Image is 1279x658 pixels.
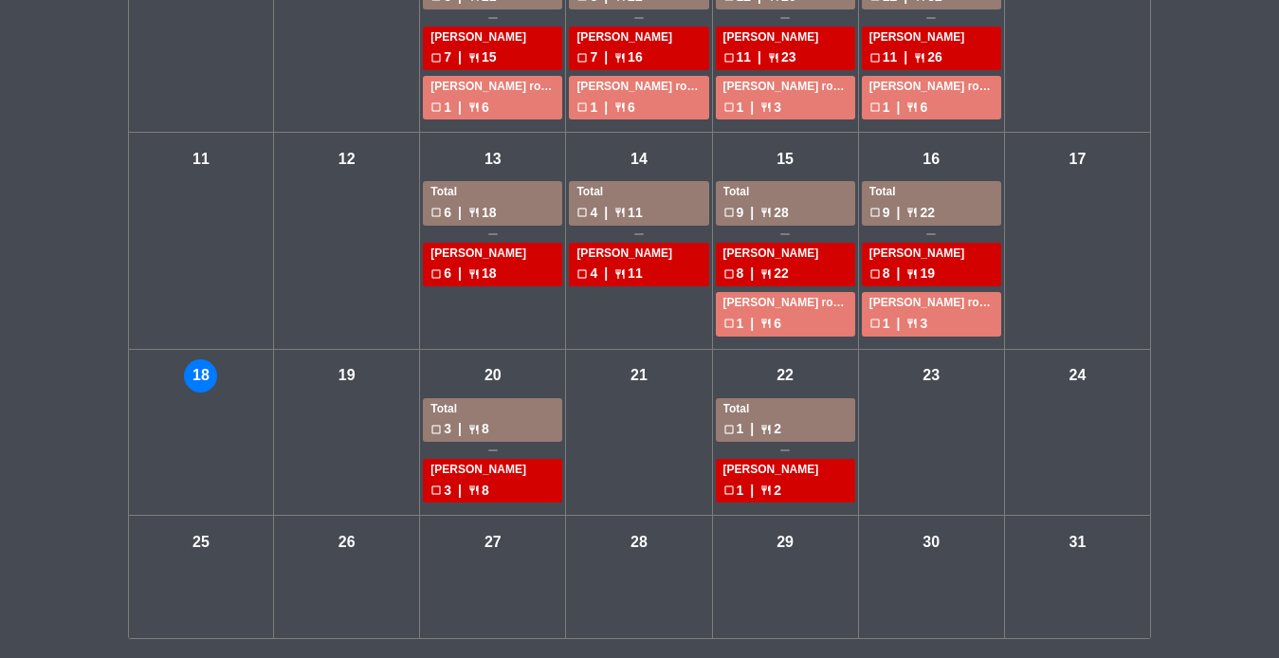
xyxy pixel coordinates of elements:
[723,461,848,480] div: [PERSON_NAME]
[723,313,848,335] div: 1 6
[430,268,442,280] span: check_box_outline_blank
[723,245,848,264] div: [PERSON_NAME]
[604,263,608,284] span: |
[869,97,994,119] div: 1 6
[604,97,608,119] span: |
[869,207,881,218] span: check_box_outline_blank
[869,78,994,97] div: [PERSON_NAME] room
[869,268,881,280] span: check_box_outline_blank
[614,207,626,218] span: restaurant
[614,101,626,113] span: restaurant
[723,28,848,47] div: [PERSON_NAME]
[869,245,994,264] div: [PERSON_NAME]
[769,142,802,175] div: 15
[476,142,509,175] div: 13
[576,46,701,68] div: 7 16
[750,480,754,502] span: |
[869,263,994,284] div: 8 19
[750,263,754,284] span: |
[869,294,994,313] div: [PERSON_NAME] room
[750,97,754,119] span: |
[330,142,363,175] div: 12
[869,318,881,329] span: check_box_outline_blank
[430,97,555,119] div: 1 6
[723,318,735,329] span: check_box_outline_blank
[430,480,555,502] div: 3 8
[430,78,555,97] div: [PERSON_NAME] room
[430,202,555,224] div: 6 18
[430,183,555,202] div: Total
[723,424,735,435] span: check_box_outline_blank
[468,101,480,113] span: restaurant
[458,97,462,119] span: |
[869,28,994,47] div: [PERSON_NAME]
[723,78,848,97] div: [PERSON_NAME] room
[468,424,480,435] span: restaurant
[604,46,608,68] span: |
[906,318,918,329] span: restaurant
[576,207,588,218] span: check_box_outline_blank
[576,202,701,224] div: 4 11
[723,97,848,119] div: 1 3
[869,202,994,224] div: 9 22
[723,294,848,313] div: [PERSON_NAME] room
[458,263,462,284] span: |
[906,207,918,218] span: restaurant
[468,484,480,496] span: restaurant
[614,52,626,64] span: restaurant
[760,318,772,329] span: restaurant
[914,52,925,64] span: restaurant
[723,202,848,224] div: 9 28
[1061,359,1094,393] div: 24
[723,52,735,64] span: check_box_outline_blank
[576,101,588,113] span: check_box_outline_blank
[576,52,588,64] span: check_box_outline_blank
[760,424,772,435] span: restaurant
[430,101,442,113] span: check_box_outline_blank
[723,400,848,419] div: Total
[896,313,900,335] span: |
[915,142,948,175] div: 16
[769,359,802,393] div: 22
[723,418,848,440] div: 1 2
[915,359,948,393] div: 23
[896,263,900,284] span: |
[869,313,994,335] div: 1 3
[458,480,462,502] span: |
[760,207,772,218] span: restaurant
[723,207,735,218] span: check_box_outline_blank
[458,418,462,440] span: |
[184,142,217,175] div: 11
[896,97,900,119] span: |
[723,480,848,502] div: 1 2
[906,101,918,113] span: restaurant
[1061,525,1094,558] div: 31
[430,52,442,64] span: check_box_outline_blank
[476,525,509,558] div: 27
[330,525,363,558] div: 26
[576,28,701,47] div: [PERSON_NAME]
[458,46,462,68] span: |
[750,202,754,224] span: |
[622,525,655,558] div: 28
[576,97,701,119] div: 1 6
[869,101,881,113] span: check_box_outline_blank
[906,268,918,280] span: restaurant
[723,46,848,68] div: 11 23
[430,263,555,284] div: 6 18
[330,359,363,393] div: 19
[576,268,588,280] span: check_box_outline_blank
[184,525,217,558] div: 25
[869,52,881,64] span: check_box_outline_blank
[758,46,761,68] span: |
[468,52,480,64] span: restaurant
[576,78,701,97] div: [PERSON_NAME] room
[915,525,948,558] div: 30
[769,525,802,558] div: 29
[760,268,772,280] span: restaurant
[476,359,509,393] div: 20
[430,207,442,218] span: check_box_outline_blank
[723,101,735,113] span: check_box_outline_blank
[750,418,754,440] span: |
[896,202,900,224] span: |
